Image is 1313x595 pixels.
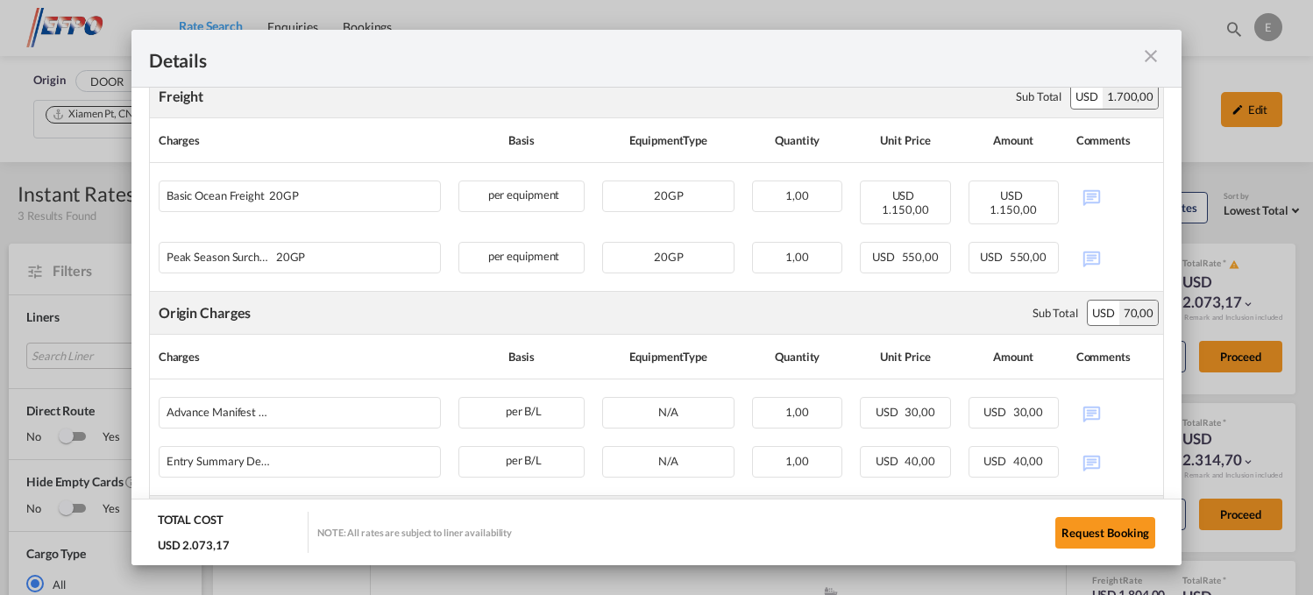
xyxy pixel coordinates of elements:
[167,181,366,202] div: Basic Ocean Freight
[983,454,1011,468] span: USD
[860,344,950,370] div: Unit Price
[167,243,366,264] div: Peak Season Surcharge
[458,181,585,212] div: per equipment
[317,526,512,539] div: NOTE: All rates are subject to liner availability
[905,405,935,419] span: 30,00
[902,250,939,264] span: 550,00
[159,303,252,322] div: Origin Charges
[1140,46,1161,67] md-icon: icon-close m-3 fg-AAA8AD cursor
[892,188,919,202] span: USD
[458,127,585,153] div: Basis
[602,344,735,370] div: Equipment Type
[1000,188,1027,202] span: USD
[1076,397,1155,428] div: No Comments Available
[158,537,234,553] div: USD 2.073,17
[876,454,903,468] span: USD
[658,405,678,419] span: N/A
[131,30,1182,565] md-dialog: Port of Loading ...
[1076,242,1155,273] div: No Comments Available
[969,344,1059,370] div: Amount
[167,398,366,419] div: Advance Manifest Security Charge
[990,202,1036,216] span: 1.150,00
[752,344,842,370] div: Quantity
[458,446,585,478] div: per B/L
[860,127,950,153] div: Unit Price
[1103,84,1158,109] div: 1.700,00
[265,189,299,202] span: 20GP
[272,251,306,264] span: 20GP
[654,188,684,202] span: 20GP
[1071,84,1103,109] div: USD
[1119,301,1159,325] div: 70,00
[983,405,1011,419] span: USD
[980,250,1007,264] span: USD
[167,447,366,468] div: Entry Summary Declaration Amendment Charge
[1068,118,1164,163] th: Comments
[876,405,903,419] span: USD
[654,250,684,264] span: 20GP
[458,344,585,370] div: Basis
[1076,446,1155,477] div: No Comments Available
[1088,301,1119,325] div: USD
[1055,517,1155,549] button: Request Booking
[785,454,809,468] span: 1,00
[159,87,203,106] div: Freight
[1013,405,1044,419] span: 30,00
[905,454,935,468] span: 40,00
[1013,454,1044,468] span: 40,00
[882,202,928,216] span: 1.150,00
[602,127,735,153] div: Equipment Type
[1010,250,1047,264] span: 550,00
[458,242,585,273] div: per equipment
[1016,89,1061,104] div: Sub Total
[159,344,441,370] div: Charges
[785,250,809,264] span: 1,00
[785,188,809,202] span: 1,00
[159,127,441,153] div: Charges
[1068,335,1164,379] th: Comments
[149,47,1063,69] div: Details
[158,512,224,536] div: TOTAL COST
[458,397,585,429] div: per B/L
[658,454,678,468] span: N/A
[752,127,842,153] div: Quantity
[1076,181,1155,211] div: No Comments Available
[872,250,899,264] span: USD
[785,405,809,419] span: 1,00
[969,127,1059,153] div: Amount
[1033,305,1078,321] div: Sub Total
